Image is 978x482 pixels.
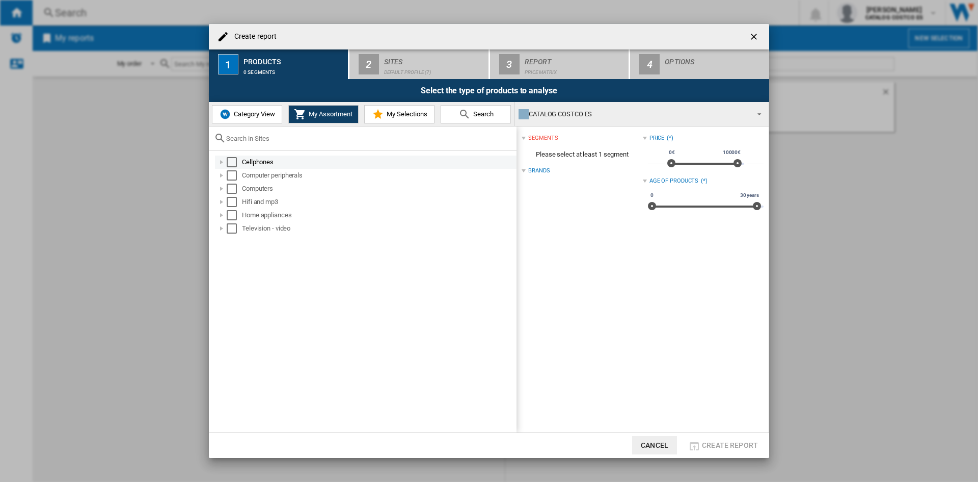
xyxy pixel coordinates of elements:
div: Brands [528,167,550,175]
span: Create report [702,441,758,449]
div: Television - video [242,223,515,234]
div: Age of products [649,177,699,185]
div: Hifi and mp3 [242,197,515,207]
div: Computers [242,184,515,194]
div: 3 [499,54,520,74]
div: Price [649,134,665,142]
div: 0 segments [243,64,344,75]
span: My Selections [384,110,427,118]
div: Options [665,54,765,64]
span: 10000€ [721,148,742,157]
span: Search [471,110,494,118]
button: Cancel [632,436,677,454]
div: Computer peripherals [242,170,515,181]
h4: Create report [229,32,277,42]
md-checkbox: Select [227,170,242,181]
button: 4 Options [630,49,769,79]
button: Search [441,105,511,123]
button: Category View [212,105,282,123]
img: wiser-icon-blue.png [219,108,231,120]
md-checkbox: Select [227,197,242,207]
button: 3 Report Price Matrix [490,49,630,79]
div: 2 [359,54,379,74]
div: Default profile (7) [384,64,484,75]
div: Sites [384,54,484,64]
span: 0 [649,191,655,199]
md-checkbox: Select [227,223,242,234]
div: Price Matrix [525,64,625,75]
button: My Assortment [288,105,359,123]
div: segments [528,134,558,142]
button: Create report [685,436,761,454]
button: 2 Sites Default profile (7) [349,49,490,79]
md-checkbox: Select [227,210,242,220]
div: CATALOG COSTCO ES [519,107,748,121]
span: My Assortment [306,110,352,118]
span: Category View [231,110,275,118]
input: Search in Sites [226,135,511,142]
div: Report [525,54,625,64]
span: 30 years [739,191,760,199]
span: 0€ [667,148,676,157]
div: Products [243,54,344,64]
md-checkbox: Select [227,157,242,167]
button: getI18NText('BUTTONS.CLOSE_DIALOG') [745,27,765,47]
button: 1 Products 0 segments [209,49,349,79]
div: 1 [218,54,238,74]
div: Cellphones [242,157,515,167]
ng-md-icon: getI18NText('BUTTONS.CLOSE_DIALOG') [749,32,761,44]
div: Select the type of products to analyse [209,79,769,102]
md-checkbox: Select [227,184,242,194]
span: Please select at least 1 segment [522,145,642,164]
button: My Selections [364,105,434,123]
div: 4 [639,54,660,74]
div: Home appliances [242,210,515,220]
